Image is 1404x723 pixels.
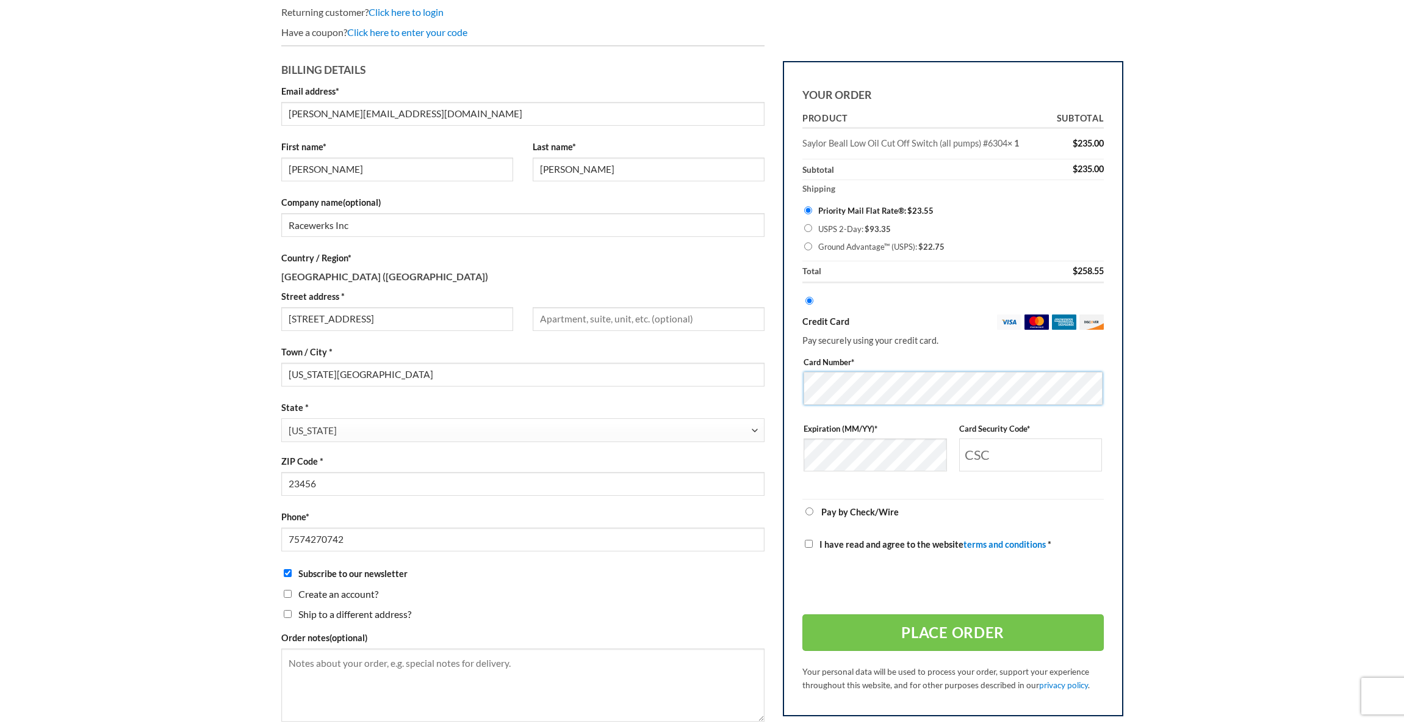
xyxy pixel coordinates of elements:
bdi: 235.00 [1073,164,1104,174]
th: Subtotal [1047,109,1104,129]
th: Product [802,109,1047,129]
label: First name [281,140,513,154]
label: Priority Mail Flat Rate®: [818,202,1102,220]
img: visa [997,314,1021,330]
span: Subscribe to our newsletter [298,569,408,579]
span: $ [907,206,912,216]
input: Create an account? [284,590,292,598]
a: privacy policy [1039,680,1088,690]
th: Subtotal [802,159,1047,180]
label: Expiration (MM/YY) [804,423,947,435]
a: Click here to login [369,6,444,18]
label: Email address [281,84,765,98]
label: Credit Card [802,314,1104,330]
span: (optional) [343,197,381,208]
button: Place order [802,614,1104,651]
input: I have read and agree to the websiteterms and conditions * [805,540,813,548]
label: Last name [533,140,765,154]
span: Create an account? [298,588,378,600]
label: Ground Advantage™ (USPS): [818,238,1102,256]
img: mastercard [1024,314,1049,330]
bdi: 93.35 [865,224,891,234]
span: $ [1073,164,1078,174]
label: Company name [281,195,765,209]
div: Have a coupon? [281,24,1123,40]
h3: Billing details [281,56,765,79]
span: $ [1073,138,1078,148]
iframe: reCAPTCHA [802,561,988,608]
fieldset: Payment Info [804,352,1103,489]
th: Total [802,261,1047,283]
input: Subscribe to our newsletter [284,569,292,577]
label: Phone [281,510,765,524]
label: Card Number [804,356,1103,369]
input: Ship to a different address? [284,610,292,618]
a: Enter your coupon code [347,26,467,38]
p: Your personal data will be used to process your order, support your experience throughout this we... [802,666,1104,692]
label: Order notes [281,631,765,645]
img: amex [1052,314,1076,330]
bdi: 23.55 [907,206,934,216]
strong: [GEOGRAPHIC_DATA] ([GEOGRAPHIC_DATA]) [281,271,488,282]
label: Town / City [281,345,765,359]
bdi: 22.75 [918,242,945,252]
span: I have read and agree to the website [819,539,1046,550]
strong: × 1 [1007,138,1019,148]
h3: Your order [802,81,1104,104]
span: $ [1073,266,1078,276]
label: Card Security Code [959,423,1103,435]
span: State [281,418,765,442]
span: $ [918,242,923,252]
a: terms and conditions [963,539,1046,550]
input: CSC [959,438,1103,471]
div: Returning customer? [281,4,1123,20]
span: Ship to a different address? [298,608,411,620]
th: Shipping [802,180,1104,197]
label: Pay by Check/Wire [821,507,899,517]
span: $ [865,224,869,234]
bdi: 235.00 [1073,138,1104,148]
td: Saylor Beall Low Oil Cut Off Switch (all pumps) #6304 [802,129,1047,159]
label: State [281,401,765,415]
span: (optional) [329,633,367,643]
img: discover [1079,314,1104,330]
input: Apartment, suite, unit, etc. (optional) [533,307,765,331]
label: Street address [281,289,513,303]
bdi: 258.55 [1073,266,1104,276]
p: Pay securely using your credit card. [802,333,1104,347]
span: Virginia [289,419,751,443]
label: Country / Region [281,251,765,265]
label: USPS 2-Day: [818,220,1102,238]
label: ZIP Code [281,454,765,468]
input: House number and street name [281,307,513,331]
